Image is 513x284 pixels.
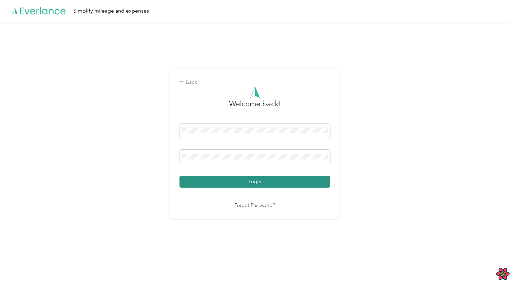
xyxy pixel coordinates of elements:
h3: greeting [229,98,281,116]
button: Open React Query Devtools [496,267,510,281]
div: Simplify mileage and expenses [73,7,149,15]
div: Back [179,78,330,87]
button: Login [179,176,330,188]
a: Forgot Password? [234,202,275,210]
